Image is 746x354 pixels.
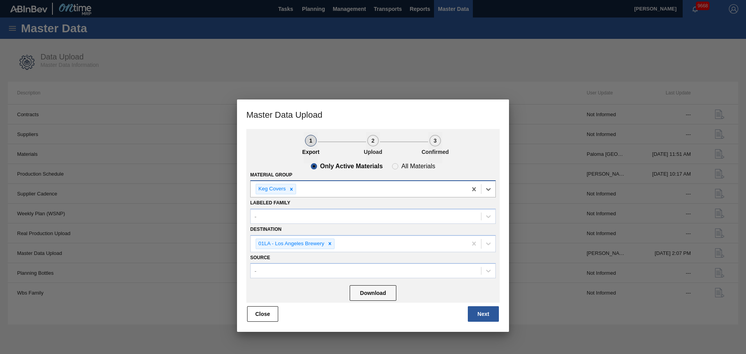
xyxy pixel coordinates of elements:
[304,132,318,163] button: 1Export
[366,132,380,163] button: 2Upload
[468,306,499,322] button: Next
[250,255,270,260] label: Source
[291,149,330,155] p: Export
[354,149,392,155] p: Upload
[247,306,278,322] button: Close
[256,184,287,194] div: Keg Covers
[256,239,326,249] div: 01LA - Los Angeles Brewery
[250,227,281,232] label: Destination
[250,172,292,178] label: Material Group
[367,135,379,146] div: 2
[254,213,256,220] div: -
[428,132,442,163] button: 3Confirmed
[350,285,396,301] button: Download
[250,200,290,206] label: Labeled Family
[429,135,441,146] div: 3
[254,268,256,274] div: -
[311,163,383,169] clb-radio-button: Only Active Materials
[416,149,455,155] p: Confirmed
[392,163,435,169] clb-radio-button: All Materials
[237,99,509,129] h3: Master Data Upload
[305,135,317,146] div: 1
